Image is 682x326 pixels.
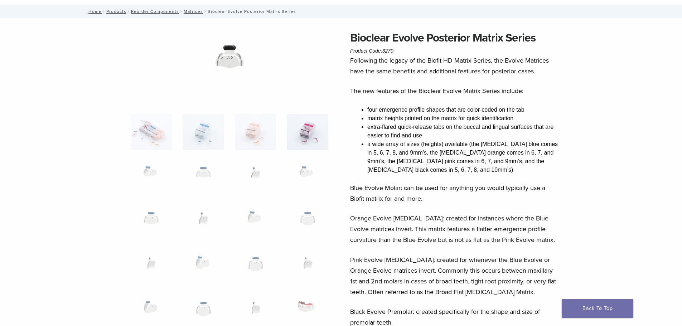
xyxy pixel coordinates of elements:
a: Matrices [184,9,203,14]
img: Bioclear Evolve Posterior Matrix Series - Image 13 [131,249,172,285]
img: Bioclear Evolve Posterior Matrix Series - Image 6 [183,159,224,195]
p: Orange Evolve [MEDICAL_DATA]: created for instances where the Blue Evolve matrices invert. This m... [350,213,561,245]
span: / [203,10,208,13]
img: Bioclear Evolve Posterior Matrix Series - Image 5 [131,159,172,195]
img: Bioclear Evolve Posterior Matrix Series - Image 10 [183,204,224,240]
img: Evolve-refills-2-324x324.jpg [131,114,172,150]
p: The new features of the Bioclear Evolve Matrix Series include: [350,86,561,96]
li: extra-flared quick-release tabs on the buccal and lingual surfaces that are easier to find and use [367,123,561,140]
h1: Bioclear Evolve Posterior Matrix Series [350,29,561,47]
img: Bioclear Evolve Posterior Matrix Series - Image 9 [131,204,172,240]
img: Bioclear Evolve Posterior Matrix Series - Image 8 [287,159,328,195]
img: Bioclear Evolve Posterior Matrix Series - Image 15 [235,249,276,285]
img: Bioclear Evolve Posterior Matrix Series - Image 16 [287,249,328,285]
span: Product Code: [350,48,393,54]
img: Bioclear Evolve Posterior Matrix Series - Image 3 [235,114,276,150]
span: 3270 [382,48,393,54]
p: Following the legacy of the Biofit HD Matrix Series, the Evolve Matrices have the same benefits a... [350,55,561,77]
a: Home [86,9,102,14]
a: Reorder Components [131,9,179,14]
p: Blue Evolve Molar: can be used for anything you would typically use a Biofit matrix for and more. [350,183,561,204]
span: / [179,10,184,13]
img: Bioclear Evolve Posterior Matrix Series - Image 7 [235,159,276,195]
li: matrix heights printed on the matrix for quick identification [367,114,561,123]
nav: Bioclear Evolve Posterior Matrix Series [83,5,599,18]
img: Bioclear Evolve Posterior Matrix Series - Image 14 [183,249,224,285]
span: / [102,10,106,13]
img: Bioclear Evolve Posterior Matrix Series - Image 51 [155,29,304,105]
span: / [126,10,131,13]
img: Bioclear Evolve Posterior Matrix Series - Image 12 [287,204,328,240]
img: Bioclear Evolve Posterior Matrix Series - Image 4 [287,114,328,150]
img: Bioclear Evolve Posterior Matrix Series - Image 2 [183,114,224,150]
a: Products [106,9,126,14]
p: Pink Evolve [MEDICAL_DATA]: created for whenever the Blue Evolve or Orange Evolve matrices invert... [350,254,561,297]
li: four emergence profile shapes that are color-coded on the tab [367,106,561,114]
a: Back To Top [562,299,633,318]
li: a wide array of sizes (heights) available (the [MEDICAL_DATA] blue comes in 5, 6, 7, 8, and 9mm’s... [367,140,561,174]
img: Bioclear Evolve Posterior Matrix Series - Image 11 [235,204,276,240]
